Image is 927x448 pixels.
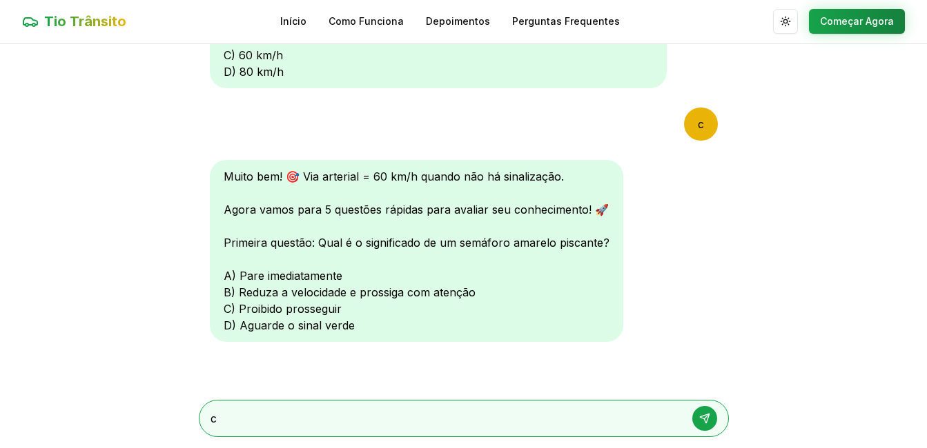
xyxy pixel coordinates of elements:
button: Começar Agora [809,9,905,34]
a: Como Funciona [329,14,404,28]
a: Depoimentos [426,14,490,28]
div: c [684,108,718,141]
a: Tio Trânsito [22,12,126,31]
a: Perguntas Frequentes [512,14,620,28]
a: Início [280,14,306,28]
div: Muito bem! 🎯 Via arterial = 60 km/h quando não há sinalização. Agora vamos para 5 questões rápida... [210,160,623,342]
textarea: c [211,410,679,427]
span: Tio Trânsito [44,12,126,31]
